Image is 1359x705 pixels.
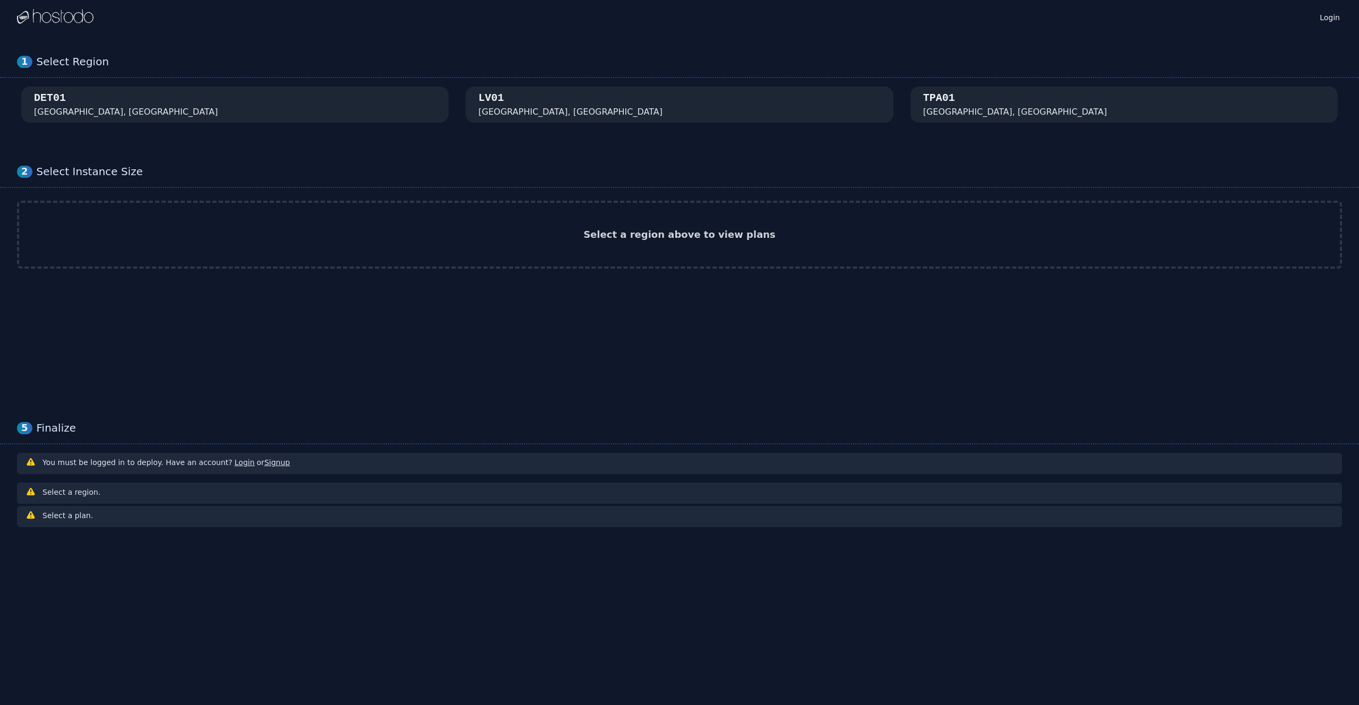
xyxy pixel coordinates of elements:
[42,487,100,497] h3: Select a region.
[923,106,1107,118] div: [GEOGRAPHIC_DATA], [GEOGRAPHIC_DATA]
[478,106,663,118] div: [GEOGRAPHIC_DATA], [GEOGRAPHIC_DATA]
[21,87,449,123] button: DET01 [GEOGRAPHIC_DATA], [GEOGRAPHIC_DATA]
[235,458,255,467] a: Login
[42,510,93,521] h3: Select a plan.
[466,87,893,123] button: LV01 [GEOGRAPHIC_DATA], [GEOGRAPHIC_DATA]
[34,91,66,106] div: DET01
[910,87,1338,123] button: TPA01 [GEOGRAPHIC_DATA], [GEOGRAPHIC_DATA]
[583,227,776,242] h2: Select a region above to view plans
[478,91,504,106] div: LV01
[1318,10,1342,23] a: Login
[264,458,290,467] a: Signup
[17,166,32,178] div: 2
[42,457,290,468] h3: You must be logged in to deploy. Have an account? or
[34,106,218,118] div: [GEOGRAPHIC_DATA], [GEOGRAPHIC_DATA]
[923,91,955,106] div: TPA01
[37,165,1342,178] div: Select Instance Size
[17,56,32,68] div: 1
[37,422,1342,435] div: Finalize
[17,9,93,25] img: Logo
[37,55,1342,68] div: Select Region
[17,422,32,434] div: 5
